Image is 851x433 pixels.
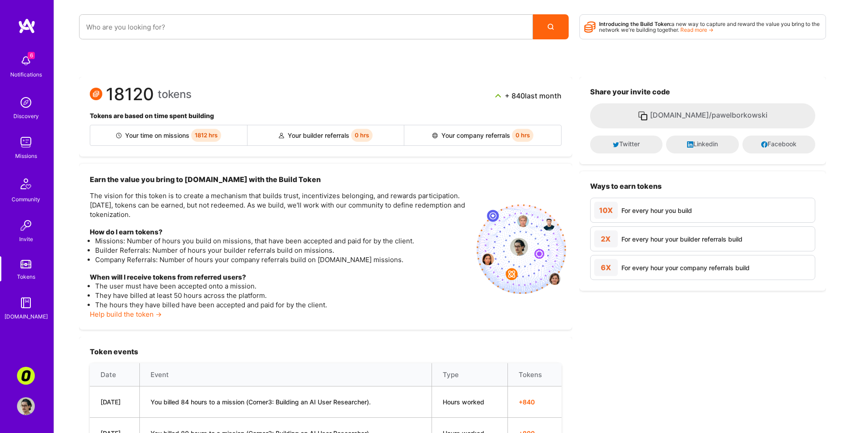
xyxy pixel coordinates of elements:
[15,397,37,415] a: User Avatar
[17,272,35,281] div: Tokens
[90,228,470,236] h4: How do I earn tokens?
[17,397,35,415] img: User Avatar
[687,141,693,148] i: icon LinkedInDark
[17,216,35,234] img: Invite
[116,133,122,138] img: Builder icon
[17,294,35,312] img: guide book
[90,112,562,120] h4: Tokens are based on time spent building
[666,136,739,153] button: Linkedin
[17,367,35,385] img: Corner3: Building an AI User Researcher
[621,263,750,272] div: For every hour your company referrals build
[404,125,561,145] div: Your company referrals
[279,133,284,138] img: Builder referral icon
[86,16,526,38] input: Who are you looking for?
[477,204,566,294] img: invite
[613,141,619,148] i: icon Twitter
[247,125,405,145] div: Your builder referrals
[191,129,221,142] span: 1812 hrs
[28,52,35,59] span: 6
[12,195,40,204] div: Community
[15,173,37,195] img: Community
[90,310,162,318] a: Help build the token →
[548,24,554,30] i: icon Search
[95,291,470,300] li: They have billed at least 50 hours across the platform.
[4,312,48,321] div: [DOMAIN_NAME]
[21,260,31,268] img: tokens
[10,70,42,79] div: Notifications
[13,111,39,121] div: Discovery
[19,234,33,244] div: Invite
[637,110,648,121] i: icon Copy
[510,238,528,256] img: profile
[90,191,470,219] p: The vision for this token is to create a mechanism that builds trust, incentivizes belonging, and...
[594,259,618,276] div: 6X
[512,129,533,142] span: 0 hrs
[590,103,815,128] button: [DOMAIN_NAME]/pawelborkowski
[742,136,815,153] button: Facebook
[17,52,35,70] img: bell
[90,174,470,184] h3: Earn the value you bring to [DOMAIN_NAME] with the Build Token
[621,234,742,244] div: For every hour your builder referrals build
[158,89,192,99] span: tokens
[95,255,470,264] li: Company Referrals: Number of hours your company referrals build on [DOMAIN_NAME] missions.
[505,91,562,101] span: + 840 last month
[621,206,692,215] div: For every hour you build
[140,386,432,418] td: You billed 84 hours to a mission (Corner3: Building an AI User Researcher).
[761,141,767,148] i: icon Facebook
[594,230,618,247] div: 2X
[90,125,247,145] div: Your time on missions
[90,273,470,281] h4: When will I receive tokens from referred users?
[599,21,820,33] span: a new way to capture and reward the value you bring to the network we're building together.
[17,133,35,151] img: teamwork
[507,363,561,386] th: Tokens
[594,202,618,219] div: 10X
[590,88,815,96] h3: Share your invite code
[599,21,671,27] strong: Introducing the Build Token:
[495,94,501,98] img: Token icon
[90,386,140,418] td: [DATE]
[95,236,470,246] li: Missions: Number of hours you build on missions, that have been accepted and paid for by the client.
[95,281,470,291] li: The user must have been accepted onto a mission.
[590,136,663,153] button: Twitter
[590,182,815,191] h3: Ways to earn tokens
[17,93,35,111] img: discovery
[15,151,37,161] div: Missions
[90,348,562,356] h3: Token events
[140,363,432,386] th: Event
[432,133,438,138] img: Company referral icon
[90,88,102,100] img: Token icon
[680,26,713,33] a: Read more →
[519,397,551,407] span: + 840
[95,246,470,255] li: Builder Referrals: Number of hours your builder referrals build on missions.
[432,363,508,386] th: Type
[584,18,595,35] i: icon Points
[15,367,37,385] a: Corner3: Building an AI User Researcher
[90,363,140,386] th: Date
[443,398,484,406] span: Hours worked
[351,129,373,142] span: 0 hrs
[106,89,154,99] span: 18120
[18,18,36,34] img: logo
[95,300,470,310] li: The hours they have billed have been accepted and paid for by the client.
